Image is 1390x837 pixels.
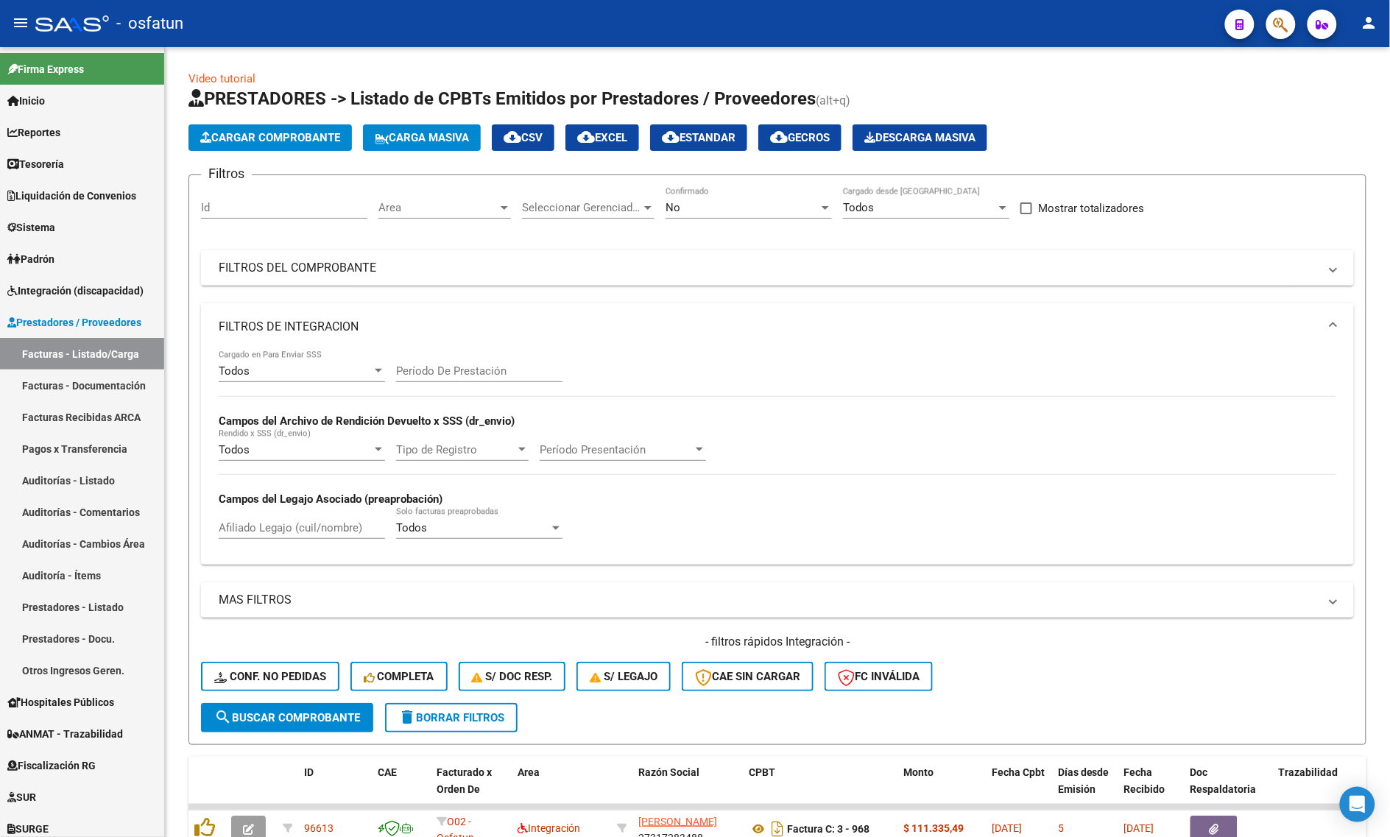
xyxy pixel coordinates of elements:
app-download-masive: Descarga masiva de comprobantes (adjuntos) [853,124,987,151]
div: FILTROS DE INTEGRACION [201,350,1354,565]
span: [DATE] [992,822,1022,834]
span: Todos [396,521,427,534]
mat-expansion-panel-header: FILTROS DE INTEGRACION [201,303,1354,350]
span: Fecha Cpbt [992,766,1045,778]
span: Descarga Masiva [864,131,976,144]
span: CSV [504,131,543,144]
mat-icon: cloud_download [504,128,521,146]
span: ANMAT - Trazabilidad [7,726,123,742]
mat-icon: delete [398,708,416,726]
datatable-header-cell: Fecha Cpbt [986,757,1052,822]
strong: Campos del Archivo de Rendición Devuelto x SSS (dr_envio) [219,414,515,428]
mat-panel-title: FILTROS DEL COMPROBANTE [219,260,1319,276]
span: Fecha Recibido [1124,766,1165,795]
mat-icon: cloud_download [577,128,595,146]
button: Cargar Comprobante [188,124,352,151]
button: Descarga Masiva [853,124,987,151]
span: EXCEL [577,131,627,144]
span: Días desde Emisión [1058,766,1109,795]
strong: $ 111.335,49 [903,822,964,834]
button: Buscar Comprobante [201,703,373,732]
span: Facturado x Orden De [437,766,492,795]
span: Area [378,201,498,214]
datatable-header-cell: Fecha Recibido [1118,757,1185,822]
strong: Factura C: 3 - 968 [787,823,869,835]
span: Mostrar totalizadores [1038,199,1145,217]
span: [DATE] [1124,822,1154,834]
span: ID [304,766,314,778]
span: Integración [518,822,580,834]
button: CSV [492,124,554,151]
span: Carga Masiva [375,131,469,144]
span: Fiscalización RG [7,757,96,774]
h4: - filtros rápidos Integración - [201,634,1354,650]
mat-icon: cloud_download [770,128,788,146]
datatable-header-cell: CPBT [743,757,897,822]
a: Video tutorial [188,72,255,85]
button: S/ legajo [576,662,671,691]
span: SUR [7,789,36,805]
span: Reportes [7,124,60,141]
span: Padrón [7,251,54,267]
mat-expansion-panel-header: MAS FILTROS [201,582,1354,618]
span: Area [518,766,540,778]
h3: Filtros [201,163,252,184]
datatable-header-cell: Monto [897,757,986,822]
span: Gecros [770,131,830,144]
span: 5 [1058,822,1064,834]
button: Conf. no pedidas [201,662,339,691]
span: Inicio [7,93,45,109]
span: CPBT [749,766,775,778]
span: Buscar Comprobante [214,711,360,724]
button: S/ Doc Resp. [459,662,566,691]
span: SURGE [7,821,49,837]
span: Estandar [662,131,735,144]
span: Borrar Filtros [398,711,504,724]
span: Trazabilidad [1279,766,1338,778]
datatable-header-cell: Facturado x Orden De [431,757,512,822]
span: Período Presentación [540,443,693,456]
mat-expansion-panel-header: FILTROS DEL COMPROBANTE [201,250,1354,286]
span: Todos [219,443,250,456]
span: Prestadores / Proveedores [7,314,141,331]
span: Todos [219,364,250,378]
mat-icon: search [214,708,232,726]
button: EXCEL [565,124,639,151]
span: No [666,201,680,214]
span: (alt+q) [816,93,850,107]
datatable-header-cell: Trazabilidad [1273,757,1361,822]
span: Todos [843,201,874,214]
span: Razón Social [638,766,699,778]
button: CAE SIN CARGAR [682,662,814,691]
button: Completa [350,662,448,691]
strong: Campos del Legajo Asociado (preaprobación) [219,492,442,506]
span: Conf. no pedidas [214,670,326,683]
mat-icon: menu [12,14,29,32]
span: S/ legajo [590,670,657,683]
span: Liquidación de Convenios [7,188,136,204]
span: CAE [378,766,397,778]
div: Open Intercom Messenger [1340,787,1375,822]
datatable-header-cell: Doc Respaldatoria [1185,757,1273,822]
span: Doc Respaldatoria [1190,766,1257,795]
span: [PERSON_NAME] [638,816,717,827]
button: FC Inválida [825,662,933,691]
span: Firma Express [7,61,84,77]
span: Completa [364,670,434,683]
span: - osfatun [116,7,183,40]
button: Borrar Filtros [385,703,518,732]
datatable-header-cell: ID [298,757,372,822]
span: PRESTADORES -> Listado de CPBTs Emitidos por Prestadores / Proveedores [188,88,816,109]
span: FC Inválida [838,670,920,683]
datatable-header-cell: Días desde Emisión [1052,757,1118,822]
mat-panel-title: FILTROS DE INTEGRACION [219,319,1319,335]
span: S/ Doc Resp. [472,670,553,683]
span: Integración (discapacidad) [7,283,144,299]
button: Estandar [650,124,747,151]
datatable-header-cell: Area [512,757,611,822]
span: Tesorería [7,156,64,172]
span: Sistema [7,219,55,236]
mat-panel-title: MAS FILTROS [219,592,1319,608]
span: Cargar Comprobante [200,131,340,144]
datatable-header-cell: CAE [372,757,431,822]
